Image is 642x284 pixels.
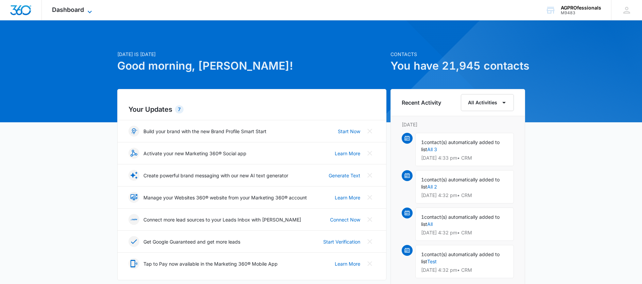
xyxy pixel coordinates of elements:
a: Learn More [335,150,360,157]
span: Dashboard [52,6,84,13]
h6: Recent Activity [402,99,441,107]
p: Contacts [391,51,525,58]
div: account id [561,11,601,15]
span: 1 [421,251,424,257]
p: Tap to Pay now available in the Marketing 360® Mobile App [143,260,278,267]
button: Close [364,236,375,247]
button: Close [364,126,375,137]
p: Connect more lead sources to your Leads Inbox with [PERSON_NAME] [143,216,301,223]
p: Build your brand with the new Brand Profile Smart Start [143,128,266,135]
span: contact(s) automatically added to list [421,177,500,190]
button: All Activities [461,94,514,111]
a: All [427,221,433,227]
button: Close [364,214,375,225]
a: Learn More [335,194,360,201]
p: [DATE] 4:33 pm • CRM [421,156,508,160]
span: 1 [421,177,424,182]
p: [DATE] 4:32 pm • CRM [421,193,508,198]
p: Get Google Guaranteed and get more leads [143,238,240,245]
span: 1 [421,214,424,220]
p: Activate your new Marketing 360® Social app [143,150,246,157]
a: All 2 [427,184,437,190]
p: [DATE] 4:32 pm • CRM [421,268,508,272]
span: 1 [421,139,424,145]
span: contact(s) automatically added to list [421,214,500,227]
p: [DATE] 4:32 pm • CRM [421,230,508,235]
h1: You have 21,945 contacts [391,58,525,74]
a: Connect Now [330,216,360,223]
button: Close [364,258,375,269]
p: Manage your Websites 360® website from your Marketing 360® account [143,194,307,201]
a: All 3 [427,146,437,152]
div: 7 [175,105,184,113]
a: Test [427,259,437,264]
a: Start Verification [323,238,360,245]
div: account name [561,5,601,11]
a: Learn More [335,260,360,267]
button: Close [364,170,375,181]
span: contact(s) automatically added to list [421,251,500,264]
h1: Good morning, [PERSON_NAME]! [117,58,386,74]
p: [DATE] is [DATE] [117,51,386,58]
span: contact(s) automatically added to list [421,139,500,152]
button: Close [364,192,375,203]
button: Close [364,148,375,159]
p: [DATE] [402,121,514,128]
h2: Your Updates [128,104,375,114]
p: Create powerful brand messaging with our new AI text generator [143,172,288,179]
a: Start Now [338,128,360,135]
a: Generate Text [329,172,360,179]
